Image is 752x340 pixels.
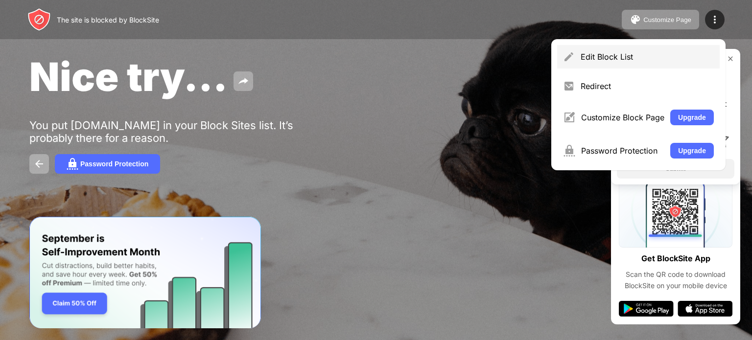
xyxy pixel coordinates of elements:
div: The site is blocked by BlockSite [57,16,159,24]
button: Upgrade [670,110,714,125]
img: menu-password.svg [563,145,575,157]
button: Upgrade [670,143,714,159]
img: menu-icon.svg [709,14,721,25]
img: share.svg [237,75,249,87]
div: Get BlockSite App [641,251,710,266]
button: Customize Page [622,10,699,29]
div: Scan the QR code to download BlockSite on your mobile device [619,269,732,291]
div: Password Protection [80,160,148,168]
img: app-store.svg [678,301,732,317]
img: back.svg [33,158,45,170]
iframe: Banner [29,217,261,329]
img: menu-redirect.svg [563,80,575,92]
img: menu-pencil.svg [563,51,575,63]
div: Customize Block Page [581,113,664,122]
div: Redirect [581,81,714,91]
button: Password Protection [55,154,160,174]
img: header-logo.svg [27,8,51,31]
div: Edit Block List [581,52,714,62]
div: Password Protection [581,146,664,156]
div: You put [DOMAIN_NAME] in your Block Sites list. It’s probably there for a reason. [29,119,332,144]
img: rate-us-close.svg [727,55,734,63]
img: pallet.svg [630,14,641,25]
div: Customize Page [643,16,691,23]
img: menu-customize.svg [563,112,575,123]
img: password.svg [67,158,78,170]
span: Nice try... [29,53,228,100]
img: google-play.svg [619,301,674,317]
